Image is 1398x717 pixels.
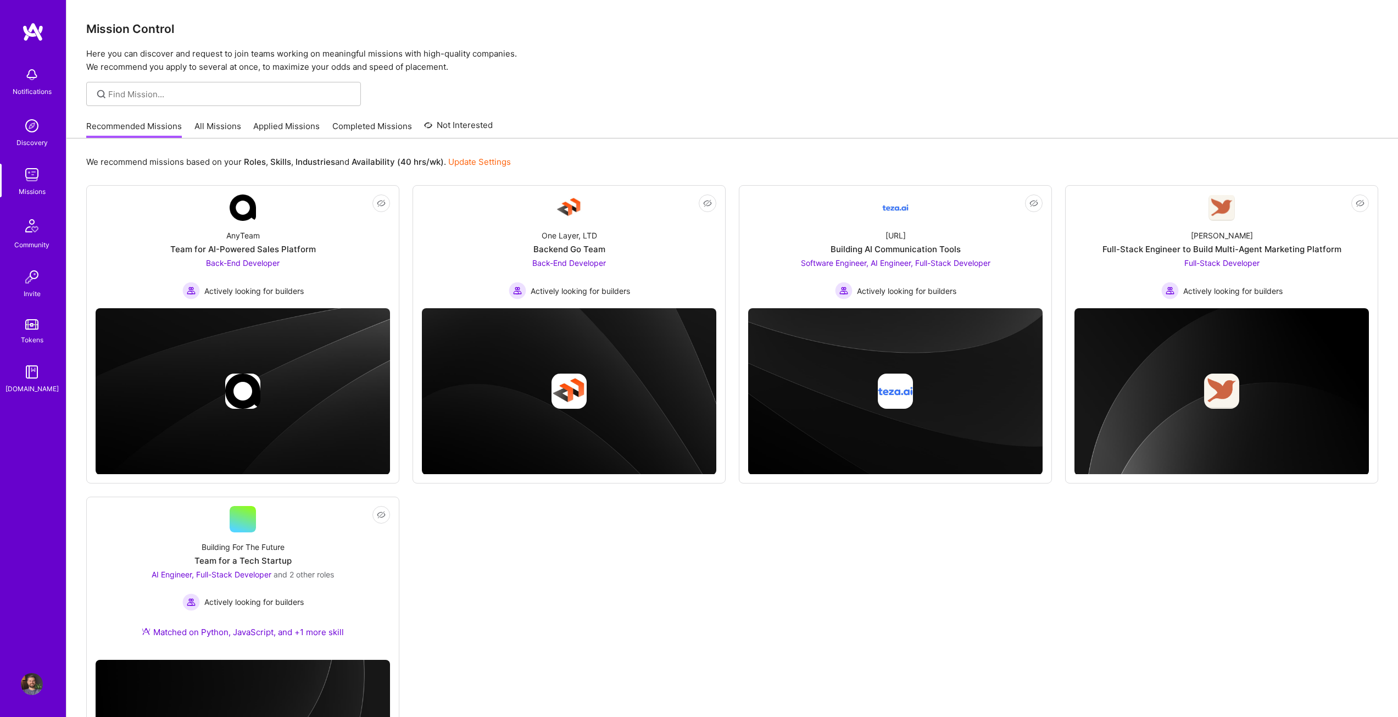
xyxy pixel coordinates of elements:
[422,308,716,475] img: cover
[1356,199,1364,208] i: icon EyeClosed
[182,282,200,299] img: Actively looking for builders
[95,88,108,101] i: icon SearchGrey
[25,319,38,330] img: tokens
[1161,282,1179,299] img: Actively looking for builders
[142,627,151,636] img: Ateam Purple Icon
[703,199,712,208] i: icon EyeClosed
[170,243,316,255] div: Team for AI-Powered Sales Platform
[194,120,241,138] a: All Missions
[182,593,200,611] img: Actively looking for builders
[377,510,386,519] i: icon EyeClosed
[194,555,292,566] div: Team for a Tech Startup
[86,156,511,168] p: We recommend missions based on your , , and .
[270,157,291,167] b: Skills
[878,374,913,409] img: Company logo
[21,361,43,383] img: guide book
[352,157,444,167] b: Availability (40 hrs/wk)
[532,258,606,268] span: Back-End Developer
[24,288,41,299] div: Invite
[204,285,304,297] span: Actively looking for builders
[857,285,956,297] span: Actively looking for builders
[225,374,260,409] img: Company logo
[152,570,271,579] span: AI Engineer, Full-Stack Developer
[21,115,43,137] img: discovery
[552,374,587,409] img: Company logo
[274,570,334,579] span: and 2 other roles
[748,308,1043,475] img: cover
[202,541,285,553] div: Building For The Future
[296,157,335,167] b: Industries
[1183,285,1283,297] span: Actively looking for builders
[21,673,43,695] img: User Avatar
[19,186,46,197] div: Missions
[556,194,582,221] img: Company Logo
[86,120,182,138] a: Recommended Missions
[244,157,266,167] b: Roles
[5,383,59,394] div: [DOMAIN_NAME]
[230,194,256,221] img: Company Logo
[424,119,493,138] a: Not Interested
[801,258,990,268] span: Software Engineer, AI Engineer, Full-Stack Developer
[531,285,630,297] span: Actively looking for builders
[22,22,44,42] img: logo
[533,243,605,255] div: Backend Go Team
[21,164,43,186] img: teamwork
[253,120,320,138] a: Applied Missions
[108,88,353,100] input: Find Mission...
[142,626,344,638] div: Matched on Python, JavaScript, and +1 more skill
[13,86,52,97] div: Notifications
[19,213,45,239] img: Community
[835,282,853,299] img: Actively looking for builders
[206,258,280,268] span: Back-End Developer
[21,64,43,86] img: bell
[1074,308,1369,475] img: cover
[96,308,390,475] img: cover
[86,22,1378,36] h3: Mission Control
[882,194,909,221] img: Company Logo
[831,243,961,255] div: Building AI Communication Tools
[226,230,260,241] div: AnyTeam
[1208,195,1235,221] img: Company Logo
[204,596,304,608] span: Actively looking for builders
[16,137,48,148] div: Discovery
[448,157,511,167] a: Update Settings
[21,334,43,346] div: Tokens
[1029,199,1038,208] i: icon EyeClosed
[1204,374,1239,409] img: Company logo
[542,230,597,241] div: One Layer, LTD
[509,282,526,299] img: Actively looking for builders
[1102,243,1341,255] div: Full-Stack Engineer to Build Multi-Agent Marketing Platform
[377,199,386,208] i: icon EyeClosed
[86,47,1378,74] p: Here you can discover and request to join teams working on meaningful missions with high-quality ...
[14,239,49,251] div: Community
[1184,258,1260,268] span: Full-Stack Developer
[21,266,43,288] img: Invite
[332,120,412,138] a: Completed Missions
[885,230,906,241] div: [URL]
[1191,230,1253,241] div: [PERSON_NAME]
